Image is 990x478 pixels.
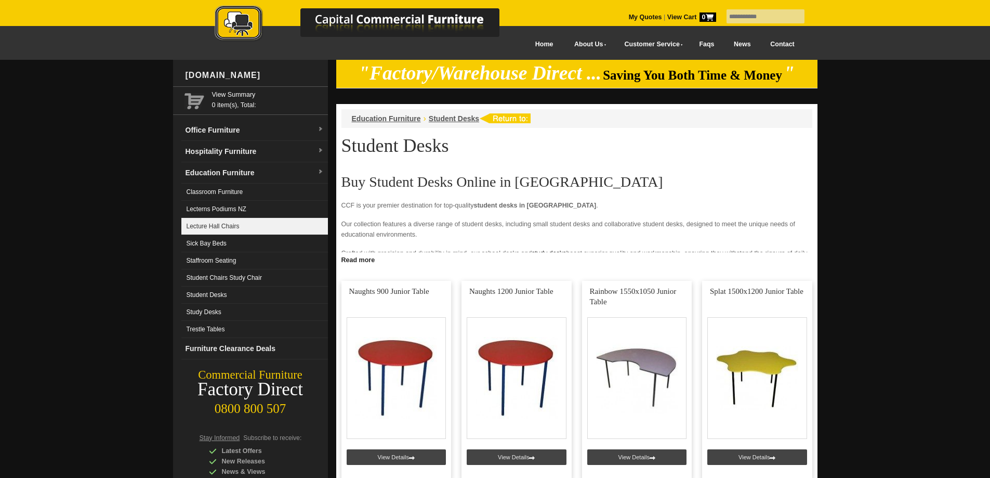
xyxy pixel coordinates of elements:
[429,114,479,123] a: Student Desks
[186,5,550,43] img: Capital Commercial Furniture Logo
[181,252,328,269] a: Staffroom Seating
[665,14,716,21] a: View Cart0
[212,89,324,100] a: View Summary
[699,12,716,22] span: 0
[181,141,328,162] a: Hospitality Furnituredropdown
[173,396,328,416] div: 0800 800 507
[690,33,724,56] a: Faqs
[173,382,328,397] div: Factory Direct
[318,126,324,133] img: dropdown
[209,467,308,477] div: News & Views
[629,14,662,21] a: My Quotes
[784,62,795,84] em: "
[318,169,324,175] img: dropdown
[209,446,308,456] div: Latest Offers
[532,250,566,257] a: study desks
[473,202,596,209] strong: student desks in [GEOGRAPHIC_DATA]
[181,218,328,235] a: Lecture Hall Chairs
[667,14,716,21] strong: View Cart
[181,321,328,338] a: Trestle Tables
[336,252,817,265] a: Click to read more
[603,68,782,82] span: Saving You Both Time & Money
[181,269,328,287] a: Student Chairs Study Chair
[318,148,324,154] img: dropdown
[724,33,760,56] a: News
[760,33,804,56] a: Contact
[563,33,613,56] a: About Us
[341,248,812,269] p: Crafted with precision and durability in mind, our school desks and boast superior quality and wo...
[181,235,328,252] a: Sick Bay Beds
[424,113,426,124] li: ›
[186,5,550,46] a: Capital Commercial Furniture Logo
[341,219,812,240] p: Our collection features a diverse range of student desks, including small student desks and colla...
[243,434,301,442] span: Subscribe to receive:
[341,136,812,156] h1: Student Desks
[479,113,531,123] img: return to
[352,114,421,123] a: Education Furniture
[173,368,328,382] div: Commercial Furniture
[341,174,812,190] h2: Buy Student Desks Online in [GEOGRAPHIC_DATA]
[341,200,812,211] p: CCF is your premier destination for top-quality .
[613,33,689,56] a: Customer Service
[181,162,328,184] a: Education Furnituredropdown
[181,338,328,359] a: Furniture Clearance Deals
[359,62,601,84] em: "Factory/Warehouse Direct ...
[181,201,328,218] a: Lecterns Podiums NZ
[181,120,328,141] a: Office Furnituredropdown
[181,287,328,304] a: Student Desks
[181,60,328,91] div: [DOMAIN_NAME]
[181,304,328,321] a: Study Desks
[181,184,328,201] a: Classroom Furniture
[200,434,240,442] span: Stay Informed
[209,456,308,467] div: New Releases
[212,89,324,109] span: 0 item(s), Total:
